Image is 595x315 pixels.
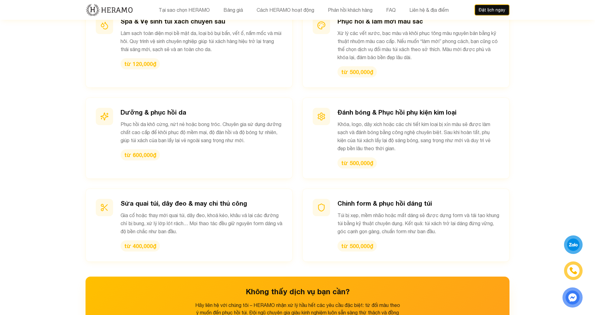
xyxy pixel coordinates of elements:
button: Bảng giá [222,6,245,14]
h3: Không thấy dịch vụ bạn cần? [95,287,500,296]
div: từ 500,000₫ [337,157,377,168]
h3: Sửa quai túi, dây đeo & may chỉ thủ công [121,199,282,208]
p: Túi bị xẹp, mềm nhão hoặc mất dáng sẽ được dựng form và tái tạo khung túi bằng kỹ thuật chuyên dụ... [337,211,499,235]
button: Tại sao chọn HERAMO [157,6,212,14]
h3: Phục hồi & làm mới màu sắc [337,17,499,25]
img: phone-icon [570,267,577,274]
button: Phản hồi khách hàng [326,6,374,14]
a: phone-icon [565,262,582,279]
h3: Dưỡng & phục hồi da [121,108,282,116]
div: từ 400,000₫ [121,240,160,252]
p: Khóa, logo, dây xích hoặc các chi tiết kim loại bị xỉn màu sẽ được làm sạch và đánh bóng bằng côn... [337,120,499,152]
h3: Chỉnh form & phục hồi dáng túi [337,199,499,208]
button: FAQ [384,6,398,14]
div: từ 500,000₫ [337,66,377,77]
img: new-logo.3f60348b.png [86,3,133,16]
p: Làm sạch toàn diện mọi bề mặt da, loại bỏ bụi bẩn, vết ố, nấm mốc và mùi hôi. Quy trình vệ sinh c... [121,29,282,53]
button: Cách HERAMO hoạt động [255,6,316,14]
h3: Spa & Vệ sinh túi xách chuyên sâu [121,17,282,25]
div: từ 120,000₫ [121,58,160,69]
h3: Đánh bóng & Phục hồi phụ kiện kim loại [337,108,499,116]
div: từ 500,000₫ [337,240,377,252]
p: Gia cố hoặc thay mới quai túi, dây đeo, khoá kéo, khâu vá lại các đường chỉ bị bung, xử lý lớp ló... [121,211,282,235]
p: Xử lý các vết xước, bạc màu và khôi phục tông màu nguyên bản bằng kỹ thuật nhuộm màu cao cấp. Nếu... [337,29,499,61]
button: Liên hệ & địa điểm [408,6,451,14]
button: Đặt lịch ngay [474,4,509,15]
p: Phục hồi da khô cứng, nứt nẻ hoặc bong tróc. Chuyên gia sử dụng dưỡng chất cao cấp để khôi phục đ... [121,120,282,144]
div: từ 600,000₫ [121,149,160,160]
